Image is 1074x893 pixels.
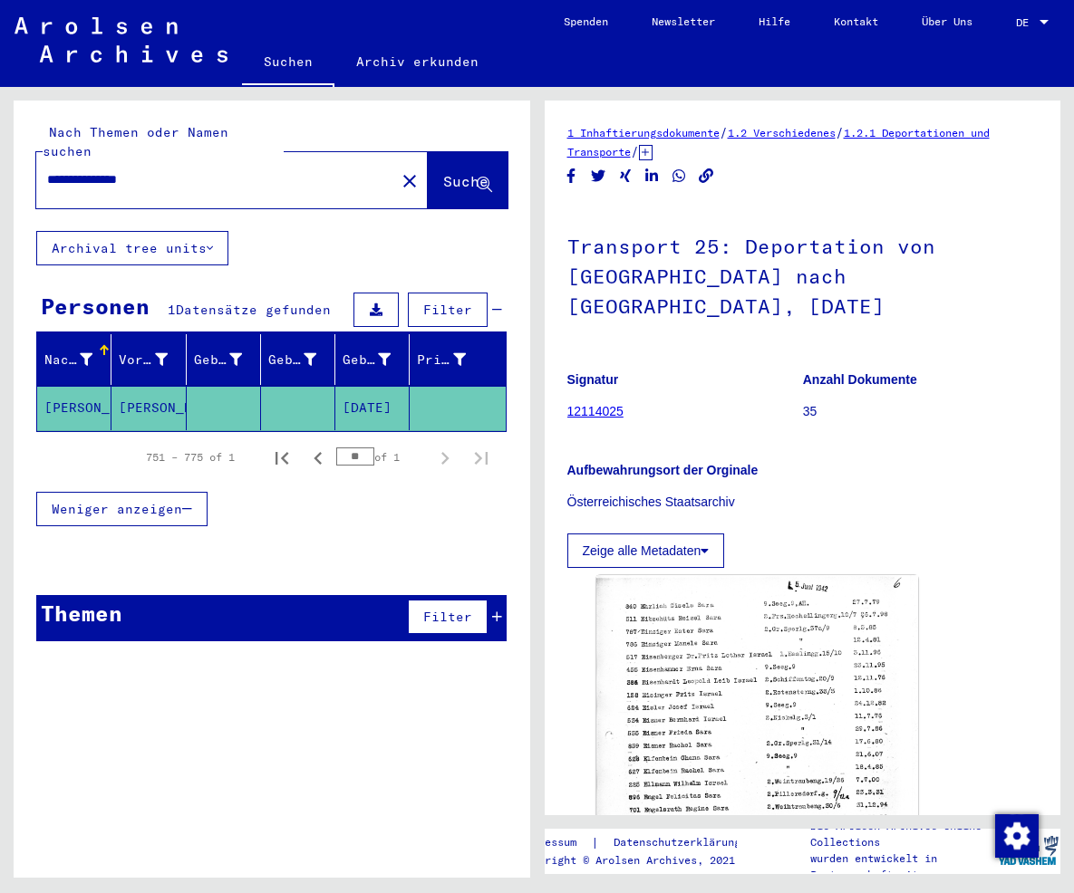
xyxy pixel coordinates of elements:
b: Aufbewahrungsort der Orginale [567,463,759,477]
div: Nachname [44,345,115,374]
div: Themen [41,597,122,629]
span: / [631,143,639,159]
div: Geburtsname [194,350,242,370]
div: Nachname [44,350,92,370]
span: Weniger anzeigen [52,501,182,517]
mat-label: Nach Themen oder Namen suchen [43,124,228,159]
div: | [519,833,762,852]
mat-header-cell: Geburtsname [187,334,261,385]
button: Copy link [697,165,716,187]
span: / [836,124,844,140]
mat-cell: [DATE] [335,386,410,430]
button: Archival tree units [36,231,228,265]
mat-icon: close [399,170,421,192]
div: Personen [41,290,150,322]
a: Suchen [242,40,334,87]
button: Share on WhatsApp [670,165,689,187]
h1: Transport 25: Deportation von [GEOGRAPHIC_DATA] nach [GEOGRAPHIC_DATA], [DATE] [567,205,1039,344]
span: Datensätze gefunden [176,302,331,318]
button: Zeige alle Metadaten [567,533,725,568]
a: Impressum [519,833,591,852]
mat-header-cell: Geburt‏ [261,334,335,385]
div: Prisoner # [417,350,465,370]
button: Last page [463,439,499,475]
p: wurden entwickelt in Partnerschaft mit [810,850,995,883]
button: Share on Xing [616,165,635,187]
mat-header-cell: Geburtsdatum [335,334,410,385]
button: Next page [427,439,463,475]
div: Prisoner # [417,345,488,374]
div: Geburt‏ [268,345,339,374]
div: Vorname [119,350,167,370]
p: 35 [803,402,1038,421]
p: Die Arolsen Archives Online-Collections [810,818,995,850]
button: Share on LinkedIn [643,165,662,187]
mat-cell: [PERSON_NAME] [37,386,111,430]
span: / [720,124,728,140]
mat-header-cell: Prisoner # [410,334,505,385]
p: Copyright © Arolsen Archives, 2021 [519,852,762,869]
a: 12114025 [567,404,624,418]
button: Suche [428,152,508,208]
mat-header-cell: Vorname [111,334,186,385]
a: Archiv erkunden [334,40,500,83]
b: Signatur [567,372,619,387]
div: Geburt‏ [268,350,316,370]
a: 1.2 Verschiedenes [728,126,836,139]
mat-header-cell: Nachname [37,334,111,385]
mat-cell: [PERSON_NAME] [111,386,186,430]
button: Share on Facebook [562,165,581,187]
span: Filter [423,609,472,625]
p: Österreichisches Staatsarchiv [567,493,1039,512]
div: Vorname [119,345,189,374]
button: Clear [392,162,428,198]
span: Filter [423,302,472,318]
button: Filter [408,293,488,327]
img: Arolsen_neg.svg [15,17,227,62]
button: Share on Twitter [589,165,608,187]
span: Suche [443,172,489,190]
button: Weniger anzeigen [36,492,208,526]
b: Anzahl Dokumente [803,372,917,387]
div: Geburtsdatum [343,350,391,370]
a: 1 Inhaftierungsdokumente [567,126,720,139]
span: DE [1016,16,1036,29]
button: Filter [408,600,488,634]
button: Previous page [300,439,336,475]
button: First page [264,439,300,475]
a: Datenschutzerklärung [599,833,762,852]
img: Zustimmung ändern [995,814,1039,858]
div: of 1 [336,448,427,466]
span: 1 [168,302,176,318]
div: Geburtsname [194,345,265,374]
div: 751 – 775 of 1 [146,449,235,466]
div: Geburtsdatum [343,345,413,374]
